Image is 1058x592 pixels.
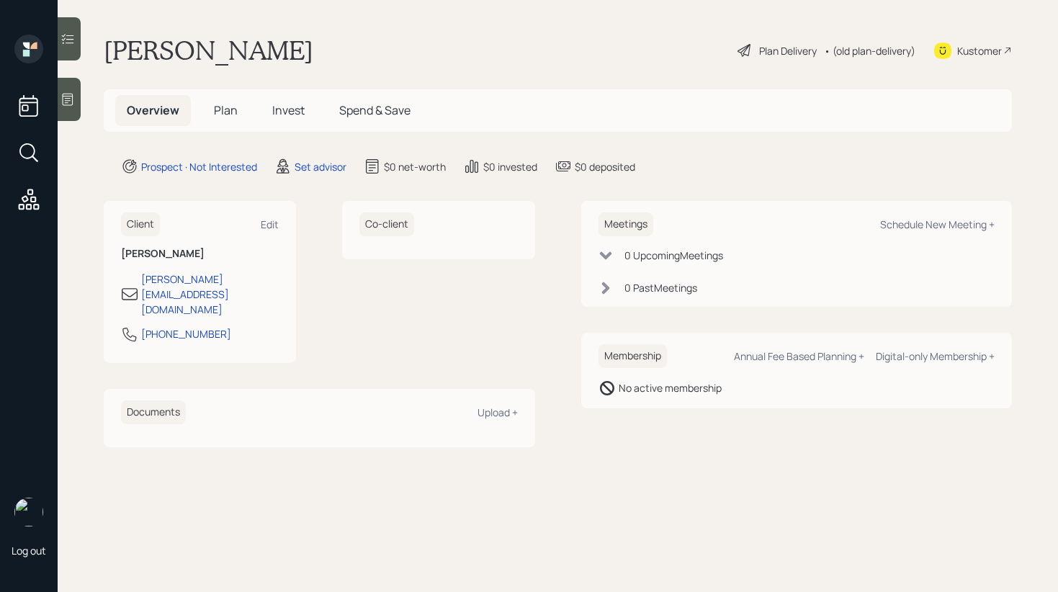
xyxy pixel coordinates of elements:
[359,212,414,236] h6: Co-client
[384,159,446,174] div: $0 net-worth
[127,102,179,118] span: Overview
[876,349,995,363] div: Digital-only Membership +
[104,35,313,66] h1: [PERSON_NAME]
[759,43,817,58] div: Plan Delivery
[880,217,995,231] div: Schedule New Meeting +
[141,326,231,341] div: [PHONE_NUMBER]
[339,102,411,118] span: Spend & Save
[599,344,667,368] h6: Membership
[261,217,279,231] div: Edit
[957,43,1002,58] div: Kustomer
[483,159,537,174] div: $0 invested
[619,380,722,395] div: No active membership
[295,159,346,174] div: Set advisor
[141,159,257,174] div: Prospect · Not Interested
[824,43,915,58] div: • (old plan-delivery)
[575,159,635,174] div: $0 deposited
[12,544,46,557] div: Log out
[214,102,238,118] span: Plan
[14,498,43,526] img: retirable_logo.png
[599,212,653,236] h6: Meetings
[624,280,697,295] div: 0 Past Meeting s
[121,400,186,424] h6: Documents
[121,248,279,260] h6: [PERSON_NAME]
[624,248,723,263] div: 0 Upcoming Meeting s
[478,405,518,419] div: Upload +
[121,212,160,236] h6: Client
[272,102,305,118] span: Invest
[734,349,864,363] div: Annual Fee Based Planning +
[141,272,279,317] div: [PERSON_NAME][EMAIL_ADDRESS][DOMAIN_NAME]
